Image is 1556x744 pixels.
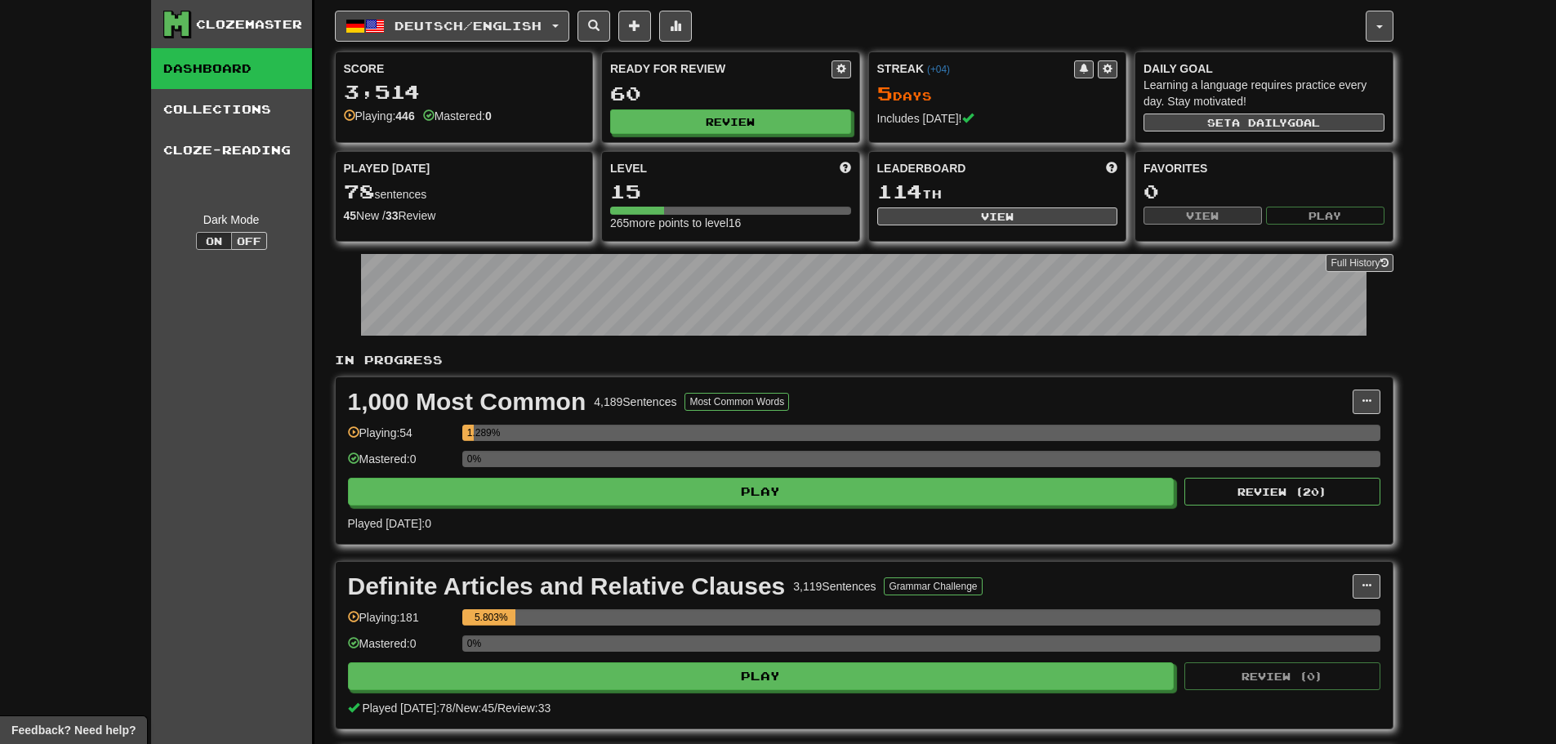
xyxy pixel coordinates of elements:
a: Full History [1326,254,1393,272]
a: (+04) [927,64,950,75]
span: / [494,702,497,715]
div: 15 [610,181,851,202]
span: Played [DATE]: 78 [362,702,452,715]
div: sentences [344,181,585,203]
button: On [196,232,232,250]
strong: 45 [344,209,357,222]
div: 4,189 Sentences [594,394,676,410]
div: Day s [877,83,1118,105]
div: 3,514 [344,82,585,102]
button: Most Common Words [684,393,789,411]
span: Review: 33 [497,702,551,715]
div: 1,000 Most Common [348,390,586,414]
strong: 33 [386,209,399,222]
span: / [453,702,456,715]
div: Playing: [344,108,415,124]
div: th [877,181,1118,203]
span: 78 [344,180,375,203]
button: Review (20) [1184,478,1380,506]
button: Play [348,662,1175,690]
a: Dashboard [151,48,312,89]
button: Deutsch/English [335,11,569,42]
p: In Progress [335,352,1393,368]
div: 3,119 Sentences [793,578,876,595]
div: Includes [DATE]! [877,110,1118,127]
div: Daily Goal [1144,60,1384,77]
div: 1.289% [467,425,474,441]
button: Grammar Challenge [884,577,982,595]
div: Dark Mode [163,212,300,228]
span: 114 [877,180,922,203]
span: Score more points to level up [840,160,851,176]
button: Off [231,232,267,250]
button: View [1144,207,1262,225]
button: Play [348,478,1175,506]
div: Score [344,60,585,77]
span: Level [610,160,647,176]
button: Search sentences [577,11,610,42]
div: Streak [877,60,1075,77]
div: Learning a language requires practice every day. Stay motivated! [1144,77,1384,109]
button: View [877,207,1118,225]
div: Playing: 181 [348,609,454,636]
div: Mastered: 0 [348,635,454,662]
div: Definite Articles and Relative Clauses [348,574,786,599]
div: Clozemaster [196,16,302,33]
div: 60 [610,83,851,104]
span: Played [DATE]: 0 [348,517,431,530]
span: This week in points, UTC [1106,160,1117,176]
span: a daily [1232,117,1287,128]
button: Review (0) [1184,662,1380,690]
div: Favorites [1144,160,1384,176]
span: Played [DATE] [344,160,430,176]
span: Open feedback widget [11,722,136,738]
div: Mastered: 0 [348,451,454,478]
div: Ready for Review [610,60,832,77]
div: New / Review [344,207,585,224]
a: Cloze-Reading [151,130,312,171]
button: More stats [659,11,692,42]
div: 0 [1144,181,1384,202]
span: Deutsch / English [395,19,542,33]
div: 5.803% [467,609,515,626]
button: Play [1266,207,1384,225]
strong: 0 [485,109,492,123]
div: 265 more points to level 16 [610,215,851,231]
span: 5 [877,82,893,105]
div: Mastered: [423,108,492,124]
span: Leaderboard [877,160,966,176]
div: Playing: 54 [348,425,454,452]
span: New: 45 [456,702,494,715]
button: Review [610,109,851,134]
a: Collections [151,89,312,130]
button: Seta dailygoal [1144,114,1384,131]
button: Add sentence to collection [618,11,651,42]
strong: 446 [395,109,414,123]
